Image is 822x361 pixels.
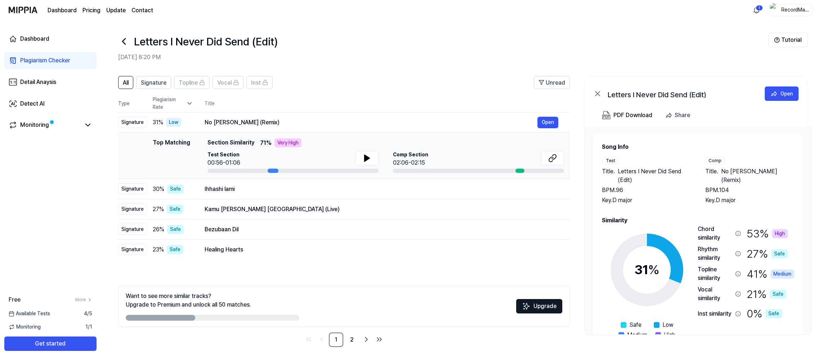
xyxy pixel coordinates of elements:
[4,95,97,112] a: Detect AI
[246,76,273,89] button: Inst
[664,331,675,339] span: High
[747,306,782,322] div: 0 %
[207,151,240,159] span: Test Section
[126,292,251,309] div: Want to see more similar tracks? Upgrade to Premium and unlock all 50 matches.
[774,37,780,43] img: Help
[698,225,732,242] div: Chord similarity
[602,143,794,151] h2: Song Info
[4,73,97,91] a: Detail Anaysis
[9,295,21,304] span: Free
[174,76,210,89] button: Topline
[585,127,812,334] a: Song InfoTestTitle.Letters I Never Did Send (Edit)BPM.96Key.D majorCompTitle.No [PERSON_NAME] (Re...
[602,111,611,120] img: PDF Download
[629,321,642,329] span: Safe
[153,185,164,193] span: 30 %
[84,310,92,317] span: 4 / 5
[207,159,240,167] div: 00:56-01:06
[205,245,558,254] div: Healing Hearts
[118,53,768,62] h2: [DATE] 8:20 PM
[251,79,261,87] span: Inst
[118,117,147,128] div: Signature
[134,34,278,50] h1: Letters I Never Did Send (Edit)
[721,167,794,184] span: No [PERSON_NAME] (Remix)
[772,229,788,238] div: High
[167,205,183,214] div: Safe
[698,245,732,262] div: Rhythm similarity
[118,95,147,112] th: Type
[153,205,164,214] span: 27 %
[118,204,147,215] div: Signature
[770,269,794,278] div: Medium
[167,225,184,234] div: Safe
[205,95,570,112] th: Title
[118,76,133,89] button: All
[393,159,428,167] div: 02:06-02:15
[698,285,732,303] div: Vocal similarity
[781,6,809,14] div: RecordManRM
[705,186,794,195] div: BPM. 104
[153,245,164,254] span: 23 %
[153,96,193,111] div: Plagiarism Rate
[705,196,794,205] div: Key. D major
[608,89,752,98] div: Letters I Never Did Send (Edit)
[205,205,558,214] div: Kamu [PERSON_NAME] [GEOGRAPHIC_DATA] (Live)
[393,151,428,159] span: Comp Section
[141,79,166,87] span: Signature
[20,56,70,65] div: Plagiarism Checker
[179,79,198,87] span: Topline
[765,86,799,101] button: Open
[167,184,184,193] div: Safe
[662,108,696,122] button: Share
[75,297,92,303] a: More
[613,111,652,120] div: PDF Download
[9,323,41,331] span: Monitoring
[781,90,793,98] div: Open
[205,225,558,234] div: Bezubaan Dil
[274,138,301,147] div: Very High
[602,216,794,225] h2: Similarity
[4,52,97,69] a: Plagiarism Checker
[260,139,272,147] span: 71 %
[752,6,761,14] img: 알림
[118,244,147,255] div: Signature
[361,334,372,345] a: Go to next page
[123,79,129,87] span: All
[747,245,788,262] div: 27 %
[20,35,49,43] div: Dashboard
[303,334,314,345] a: Go to first page
[316,334,327,345] a: Go to previous page
[771,249,788,258] div: Safe
[4,30,97,48] a: Dashboard
[153,118,163,127] span: 31 %
[770,3,778,17] img: profile
[618,167,691,184] span: Letters I Never Did Send (Edit)
[48,6,77,15] a: Dashboard
[747,285,786,303] div: 21 %
[85,323,92,331] span: 1 / 1
[768,33,808,47] button: Tutorial
[756,5,763,11] div: 1
[602,186,691,195] div: BPM. 96
[600,108,654,122] button: PDF Download
[166,118,181,127] div: Low
[534,76,570,89] button: Unread
[205,118,537,127] div: No [PERSON_NAME] (Remix)
[20,99,45,108] div: Detect AI
[698,265,732,282] div: Topline similarity
[153,225,164,234] span: 26 %
[345,333,359,347] a: 2
[213,76,244,89] button: Vocal
[131,6,153,15] a: Contact
[106,6,126,15] a: Update
[747,225,788,242] div: 53 %
[648,262,660,277] span: %
[767,4,813,16] button: profileRecordManRM
[546,79,565,87] span: Unread
[167,245,183,254] div: Safe
[602,167,615,184] span: Title .
[602,196,691,205] div: Key. D major
[516,305,562,312] a: SparklesUpgrade
[82,6,100,15] a: Pricing
[747,265,794,282] div: 41 %
[4,337,97,351] button: Get started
